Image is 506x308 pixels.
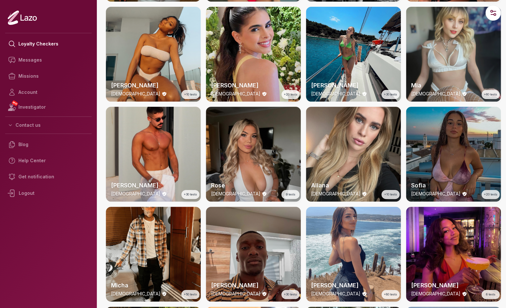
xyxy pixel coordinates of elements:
span: +30 tests [284,292,297,297]
p: [DEMOGRAPHIC_DATA] [411,291,460,297]
img: checker [206,7,301,102]
p: [DEMOGRAPHIC_DATA] [311,191,360,197]
h2: [PERSON_NAME] [111,81,196,90]
span: +30 tests [184,192,197,197]
a: thumbchecker[PERSON_NAME][DEMOGRAPHIC_DATA]+30 tests [306,7,401,102]
img: checker [306,7,401,102]
div: Logout [5,185,92,202]
p: [DEMOGRAPHIC_DATA] [211,191,260,197]
a: thumbcheckerAllana[DEMOGRAPHIC_DATA]+10 tests [306,107,401,202]
a: Messages [5,52,92,68]
span: NEW [11,100,18,106]
img: checker [206,207,301,302]
img: checker [406,107,501,202]
a: thumbchecker[PERSON_NAME][DEMOGRAPHIC_DATA]+80 tests [306,207,401,302]
span: +50 tests [184,292,197,297]
span: +10 tests [184,92,197,97]
img: checker [306,107,401,202]
h2: [PERSON_NAME] [211,281,296,290]
h2: Sofia [411,181,496,190]
p: [DEMOGRAPHIC_DATA] [411,91,460,97]
a: thumbchecker[PERSON_NAME][DEMOGRAPHIC_DATA]+10 tests [106,7,201,102]
span: +20 tests [484,192,497,197]
a: thumbcheckerMia[DEMOGRAPHIC_DATA]+60 tests [406,7,501,102]
a: thumbchecker[PERSON_NAME][DEMOGRAPHIC_DATA]+30 tests [106,107,201,202]
p: [DEMOGRAPHIC_DATA] [211,291,260,297]
p: [DEMOGRAPHIC_DATA] [411,191,460,197]
a: thumbchecker[PERSON_NAME][DEMOGRAPHIC_DATA]+30 tests [206,207,301,302]
a: thumbcheckerSofia[DEMOGRAPHIC_DATA]+20 tests [406,107,501,202]
span: +20 tests [284,92,297,97]
a: Get notification [5,169,92,185]
span: +80 tests [384,292,397,297]
p: [DEMOGRAPHIC_DATA] [111,291,160,297]
a: thumbcheckerMicha[DEMOGRAPHIC_DATA]+50 tests [106,207,201,302]
h2: Mia [411,81,496,90]
h2: Rose [211,181,296,190]
span: 6 tests [486,292,495,297]
a: Blog [5,136,92,153]
img: checker [206,107,301,202]
img: checker [106,107,201,202]
p: [DEMOGRAPHIC_DATA] [311,91,360,97]
h2: Micha [111,281,196,290]
a: Help Center [5,153,92,169]
p: [DEMOGRAPHIC_DATA] [311,291,360,297]
p: [DEMOGRAPHIC_DATA] [211,91,260,97]
a: thumbchecker[PERSON_NAME][DEMOGRAPHIC_DATA]+20 tests [206,7,301,102]
button: Contact us [5,119,92,131]
img: checker [106,207,201,302]
img: checker [406,7,501,102]
img: checker [306,207,401,302]
a: Account [5,84,92,100]
h2: [PERSON_NAME] [111,181,196,190]
p: [DEMOGRAPHIC_DATA] [111,91,160,97]
span: 9 tests [286,192,295,197]
a: Missions [5,68,92,84]
h2: [PERSON_NAME] [311,281,396,290]
h2: [PERSON_NAME] [311,81,396,90]
p: [DEMOGRAPHIC_DATA] [111,191,160,197]
img: checker [406,207,501,302]
a: NEWInvestigator [5,100,92,114]
h2: [PERSON_NAME] [211,81,296,90]
span: +60 tests [484,92,497,97]
span: +10 tests [384,192,397,197]
a: Loyalty Checkers [5,36,92,52]
a: thumbchecker[PERSON_NAME][DEMOGRAPHIC_DATA]6 tests [406,207,501,302]
h2: Allana [311,181,396,190]
h2: [PERSON_NAME] [411,281,496,290]
span: +30 tests [384,92,397,97]
a: thumbcheckerRose[DEMOGRAPHIC_DATA]9 tests [206,107,301,202]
